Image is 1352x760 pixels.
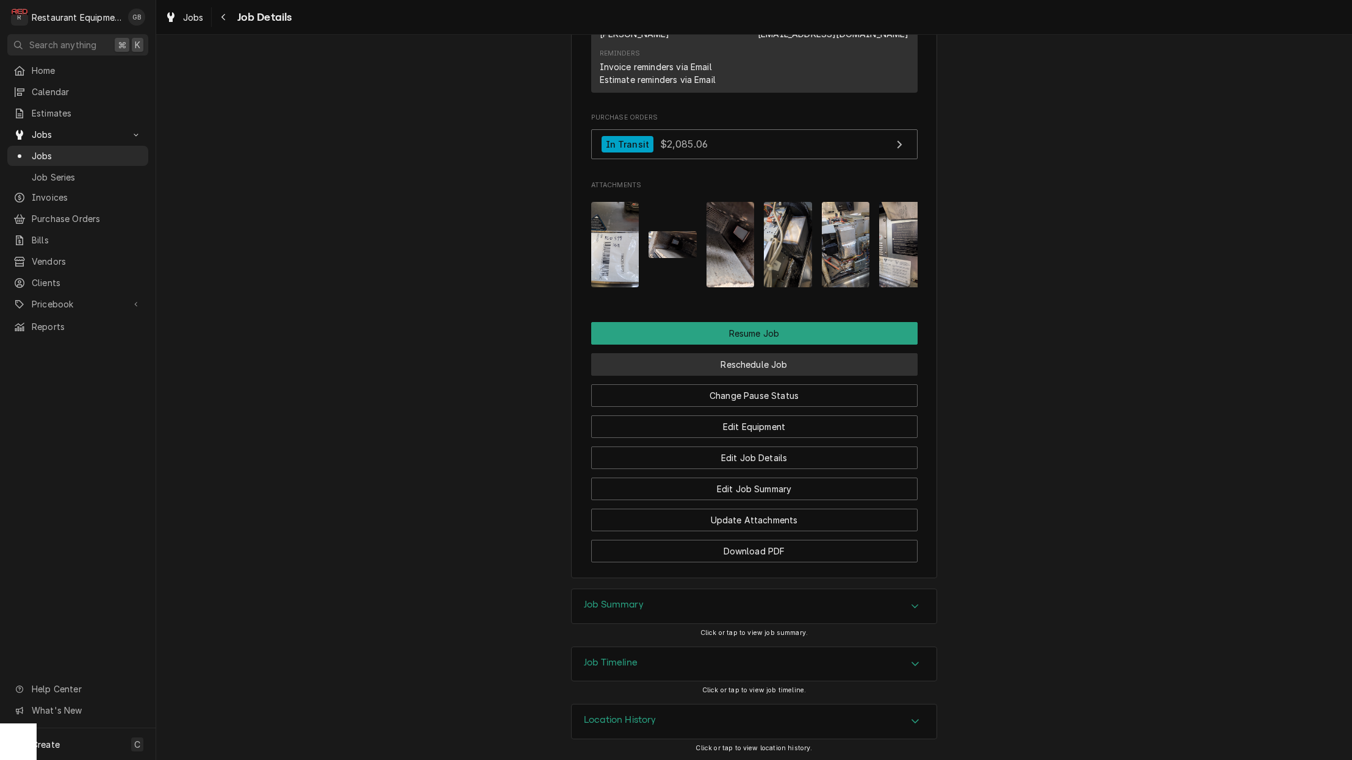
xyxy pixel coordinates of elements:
span: Job Series [32,171,142,184]
div: R [11,9,28,26]
button: Reschedule Job [591,353,918,376]
span: Reports [32,320,142,333]
a: Jobs [160,7,209,27]
a: Reports [7,317,148,337]
a: Clients [7,273,148,293]
button: Change Pause Status [591,384,918,407]
div: Reminders [600,49,640,59]
img: pZAZAHMSSV6qxLjv2EcN [649,231,697,258]
button: Update Attachments [591,509,918,531]
button: Edit Job Summary [591,478,918,500]
button: Edit Equipment [591,415,918,438]
span: Jobs [32,149,142,162]
button: Search anything⌘K [7,34,148,56]
span: What's New [32,704,141,717]
a: Go to Help Center [7,679,148,699]
span: Help Center [32,683,141,695]
button: Download PDF [591,540,918,562]
div: Button Group [591,322,918,562]
span: Invoices [32,191,142,204]
div: Estimate reminders via Email [600,73,716,86]
a: View Purchase Order [591,129,918,159]
span: Search anything [29,38,96,51]
a: Estimates [7,103,148,123]
img: ufa1HioQXaSUukZg5ywJ [764,202,812,287]
span: Jobs [183,11,204,24]
span: Job Details [234,9,292,26]
a: Purchase Orders [7,209,148,229]
div: Button Group Row [591,407,918,438]
div: Location History [571,704,937,739]
div: Button Group Row [591,322,918,345]
span: Attachments [591,192,918,297]
a: Invoices [7,187,148,207]
img: tO4X34dTAS6kVTTBiHZC [822,202,870,287]
span: Click or tap to view job timeline. [702,686,806,694]
div: Job Summary [571,589,937,624]
a: Home [7,60,148,81]
img: 94736mc0QLC3J8gD6FwZ [707,202,755,287]
span: Vendors [32,255,142,268]
span: Pricebook [32,298,124,310]
div: Restaurant Equipment Diagnostics's Avatar [11,9,28,26]
span: ⌘ [118,38,126,51]
div: Attachments [591,181,918,297]
div: GB [128,9,145,26]
div: Accordion Header [572,589,937,623]
span: K [135,38,140,51]
span: Jobs [32,128,124,141]
div: Button Group Row [591,376,918,407]
span: Purchase Orders [591,113,918,123]
a: Bills [7,230,148,250]
span: Clients [32,276,142,289]
img: O8VyzpviRpOYFnXymxaa [591,202,639,287]
div: Client Contact List [591,9,918,98]
h3: Location History [584,714,656,726]
span: Create [32,739,60,750]
span: Click or tap to view job summary. [700,629,808,637]
button: Accordion Details Expand Trigger [572,647,937,681]
span: $2,085.06 [660,138,708,150]
div: Restaurant Equipment Diagnostics [32,11,121,24]
span: Estimates [32,107,142,120]
h3: Job Summary [584,599,644,611]
a: Go to What's New [7,700,148,720]
div: Button Group Row [591,438,918,469]
a: Calendar [7,82,148,102]
a: Go to Pricebook [7,294,148,314]
div: In Transit [602,136,654,152]
div: Purchase Orders [591,113,918,165]
div: Accordion Header [572,647,937,681]
div: Accordion Header [572,704,937,739]
div: Button Group Row [591,531,918,562]
span: C [134,738,140,751]
button: Resume Job [591,322,918,345]
div: Contact [591,9,918,93]
span: Attachments [591,181,918,190]
span: Click or tap to view location history. [696,744,812,752]
a: Job Series [7,167,148,187]
button: Accordion Details Expand Trigger [572,589,937,623]
button: Accordion Details Expand Trigger [572,704,937,739]
button: Edit Job Details [591,446,918,469]
div: Invoice reminders via Email [600,60,712,73]
a: Jobs [7,146,148,166]
div: Button Group Row [591,500,918,531]
span: Bills [32,234,142,246]
div: Button Group Row [591,345,918,376]
div: Job Timeline [571,647,937,682]
img: UZxDmdupRTySZWXzaerk [879,202,927,287]
div: Gary Beaver's Avatar [128,9,145,26]
button: Navigate back [214,7,234,27]
span: Calendar [32,85,142,98]
span: Home [32,64,142,77]
div: Button Group Row [591,469,918,500]
a: [EMAIL_ADDRESS][DOMAIN_NAME] [758,29,908,39]
a: Vendors [7,251,148,271]
h3: Job Timeline [584,657,638,669]
span: Purchase Orders [32,212,142,225]
div: Reminders [600,49,716,86]
a: Go to Jobs [7,124,148,145]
